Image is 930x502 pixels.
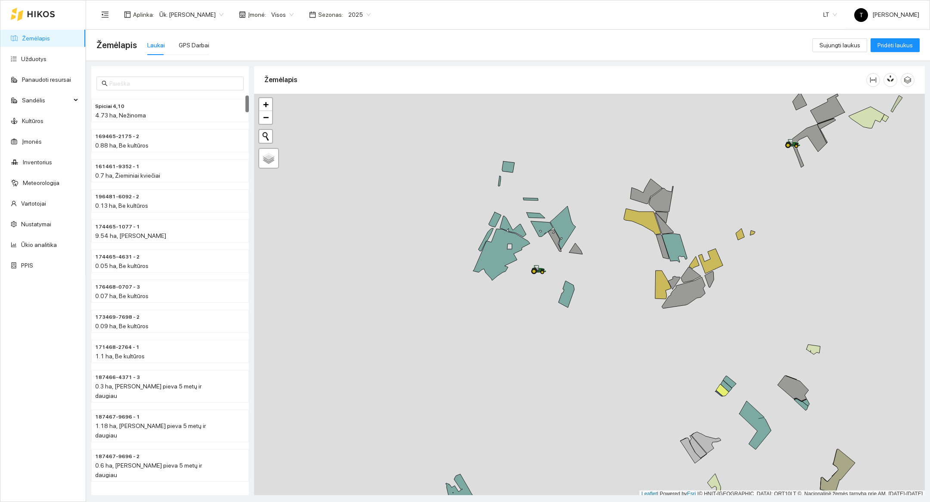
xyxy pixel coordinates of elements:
a: Pridėti laukus [871,42,920,49]
span: Žemėlapis [96,38,137,52]
span: 1.1 ha, Be kultūros [95,353,145,360]
span: 161461-9352 - 1 [95,163,139,171]
span: − [263,112,269,123]
span: 173469-7698 - 2 [95,313,139,321]
span: 187466-4371 - 3 [95,373,140,382]
span: 169465-2175 - 2 [95,132,139,141]
span: [PERSON_NAME] [854,11,919,18]
a: Esri [687,491,696,497]
span: 0.13 ha, Be kultūros [95,202,148,209]
span: 196481-6092 - 2 [95,193,139,201]
a: Inventorius [23,159,52,166]
span: 0.3 ha, [PERSON_NAME] pieva 5 metų ir daugiau [95,383,201,399]
a: Žemėlapis [22,35,50,42]
span: 187467-9696 - 1 [95,413,140,421]
div: Žemėlapis [264,68,866,92]
button: Pridėti laukus [871,38,920,52]
span: 1.18 ha, [PERSON_NAME] pieva 5 metų ir daugiau [95,422,206,439]
span: 0.7 ha, Žieminiai kviečiai [95,172,160,179]
span: 174465-1077 - 1 [95,223,140,231]
button: Initiate a new search [259,130,272,143]
span: 171468-2764 - 1 [95,343,139,351]
span: Sezonas : [318,10,343,19]
a: Meteorologija [23,179,59,186]
span: Sandėlis [22,92,71,109]
span: Įmonė : [248,10,266,19]
span: 176468-0707 - 3 [95,283,140,291]
span: 0.09 ha, Be kultūros [95,323,149,330]
span: Spiciai 4,10 [95,102,124,111]
span: shop [239,11,246,18]
a: Zoom in [259,98,272,111]
a: Sujungti laukus [812,42,867,49]
span: layout [124,11,131,18]
span: 0.05 ha, Be kultūros [95,262,149,269]
span: | [697,491,699,497]
span: Aplinka : [133,10,154,19]
span: + [263,99,269,110]
a: Vartotojai [21,200,46,207]
span: 9.54 ha, [PERSON_NAME] [95,232,166,239]
span: search [102,80,108,86]
input: Paieška [109,79,239,88]
a: Zoom out [259,111,272,124]
span: Sujungti laukus [819,40,860,50]
span: Ūk. Sigitas Krivickas [159,8,223,21]
span: menu-fold [101,11,109,18]
span: 174465-4631 - 2 [95,253,139,261]
a: Kultūros [22,117,43,124]
button: menu-fold [96,6,114,23]
span: 187467-9696 - 2 [95,453,139,461]
span: T [859,8,863,22]
span: 0.07 ha, Be kultūros [95,293,149,299]
a: PPIS [21,262,33,269]
div: GPS Darbai [179,40,209,50]
button: column-width [866,73,880,87]
a: Leaflet [642,491,657,497]
span: calendar [309,11,316,18]
span: 2025 [348,8,371,21]
div: Laukai [147,40,165,50]
a: Ūkio analitika [21,241,57,248]
a: Užduotys [21,55,46,62]
div: | Powered by © HNIT-[GEOGRAPHIC_DATA]; ORT10LT ©, Nacionalinė žemės tarnyba prie AM, [DATE]-[DATE] [639,490,925,498]
a: Nustatymai [21,221,51,228]
a: Įmonės [22,138,42,145]
a: Layers [259,149,278,168]
span: Pridėti laukus [877,40,913,50]
button: Sujungti laukus [812,38,867,52]
span: column-width [867,77,880,83]
span: LT [823,8,837,21]
a: Panaudoti resursai [22,76,71,83]
span: 4.73 ha, Nežinoma [95,112,146,119]
span: 0.88 ha, Be kultūros [95,142,149,149]
span: 0.6 ha, [PERSON_NAME] pieva 5 metų ir daugiau [95,462,202,478]
span: Visos [271,8,294,21]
